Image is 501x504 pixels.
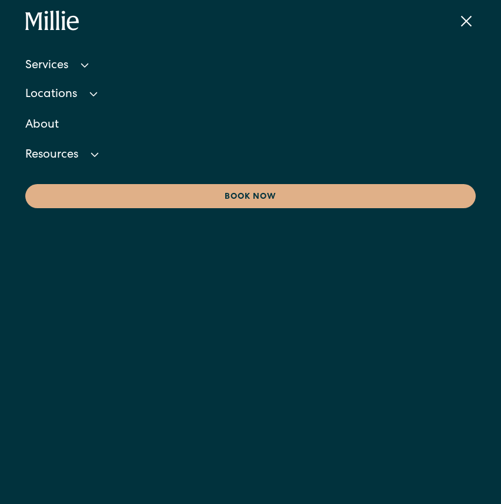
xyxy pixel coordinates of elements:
a: Book now [25,184,476,208]
div: menu [452,7,476,35]
div: Services [25,53,476,79]
div: Services [25,60,68,72]
a: home [25,11,79,32]
div: Book now [37,191,465,203]
a: About [25,109,476,141]
div: Resources [25,149,78,162]
div: Locations [25,89,77,101]
div: Resources [25,142,476,169]
div: Locations [25,82,476,108]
